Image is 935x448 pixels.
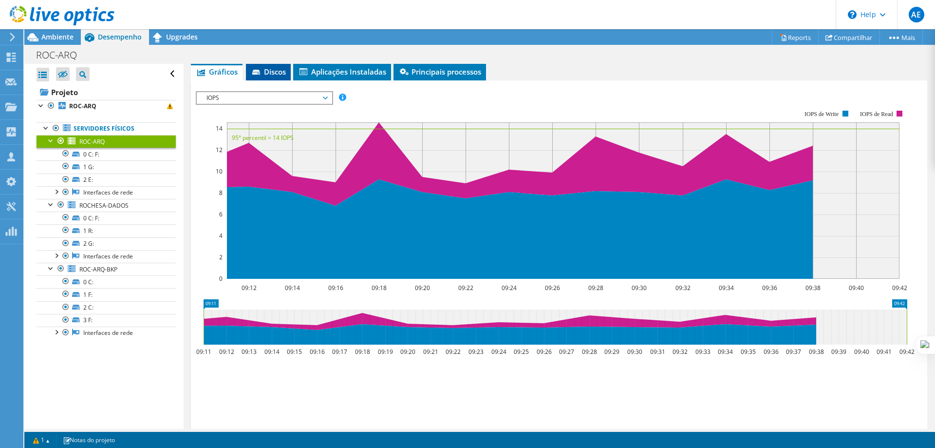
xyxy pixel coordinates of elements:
text: 09:14 [285,284,300,292]
text: IOPS de Write [804,111,839,117]
text: 09:42 [899,348,915,356]
b: ROC-ARQ [69,102,96,110]
text: 12 [216,146,223,154]
text: 09:11 [196,348,211,356]
a: 2 G: [37,237,176,250]
text: 09:38 [809,348,824,356]
text: 09:16 [310,348,325,356]
text: 09:17 [332,348,347,356]
text: 0 [219,274,223,283]
text: 09:26 [545,284,560,292]
text: 09:24 [491,348,506,356]
a: ROC-ARQ [37,135,176,148]
span: Desempenho [98,32,142,41]
text: 09:14 [264,348,280,356]
text: 95° percentil = 14 IOPS [232,134,294,142]
a: Interfaces de rede [37,327,176,339]
h2: Controles Gráficos Avançados [196,424,328,444]
span: Upgrades [166,32,198,41]
text: 09:36 [764,348,779,356]
span: ROC-ARQ-BKP [79,265,117,273]
text: 6 [219,210,223,218]
text: 09:12 [219,348,234,356]
a: ROC-ARQ [37,100,176,113]
a: 3 F: [37,314,176,327]
a: 2 E: [37,174,176,186]
a: 0 C: [37,275,176,288]
text: 09:12 [242,284,257,292]
text: 09:30 [627,348,642,356]
a: ROCHESA-DADOS [37,199,176,212]
text: 09:26 [537,348,552,356]
svg: \n [848,10,857,19]
a: Compartilhar [818,30,880,45]
text: 09:34 [718,348,733,356]
a: 0 C: F: [37,212,176,224]
span: AE [909,7,924,22]
text: 09:16 [328,284,343,292]
text: 4 [219,232,223,240]
a: 1 [26,434,56,446]
a: 1 G: [37,160,176,173]
a: 1 R: [37,224,176,237]
text: 09:25 [514,348,529,356]
a: 1 F: [37,288,176,301]
text: 09:36 [762,284,777,292]
a: Notas do projeto [56,434,122,446]
text: 8 [219,189,223,197]
text: 10 [216,167,223,175]
a: 0 C: F: [37,148,176,160]
text: 09:31 [650,348,665,356]
text: 09:13 [242,348,257,356]
text: 09:32 [673,348,688,356]
a: Projeto [37,84,176,100]
a: ROC-ARQ-BKP [37,263,176,275]
h1: ROC-ARQ [32,50,92,60]
text: 2 [219,253,223,261]
text: 09:37 [786,348,801,356]
text: 09:21 [423,348,438,356]
text: 09:28 [588,284,603,292]
span: Discos [251,67,286,77]
text: 09:19 [378,348,393,356]
text: 09:38 [805,284,821,292]
a: Servidores físicos [37,122,176,135]
text: 09:20 [415,284,430,292]
span: ROC-ARQ [79,137,105,146]
text: 09:30 [632,284,647,292]
text: 09:15 [287,348,302,356]
span: ROCHESA-DADOS [79,201,129,210]
a: 2 C: [37,301,176,314]
span: Principais processos [398,67,481,77]
text: 14 [216,124,223,133]
span: IOPS [202,92,327,104]
text: 09:22 [446,348,461,356]
text: 09:22 [458,284,473,292]
text: 09:23 [468,348,484,356]
span: Aplicações Instaladas [298,67,386,77]
a: Mais [879,30,923,45]
text: 09:39 [831,348,846,356]
a: Interfaces de rede [37,186,176,199]
text: 09:29 [604,348,619,356]
text: 09:41 [877,348,892,356]
span: Gráficos [196,67,238,77]
text: 09:34 [719,284,734,292]
text: IOPS de Read [860,111,893,117]
text: 09:33 [695,348,711,356]
text: 09:20 [400,348,415,356]
text: 09:18 [372,284,387,292]
text: 09:28 [582,348,597,356]
span: Ambiente [41,32,74,41]
text: 09:40 [854,348,869,356]
a: Interfaces de rede [37,250,176,263]
a: Reports [772,30,819,45]
text: 09:40 [849,284,864,292]
text: 09:27 [559,348,574,356]
text: 09:18 [355,348,370,356]
text: 09:32 [675,284,691,292]
text: 09:24 [502,284,517,292]
text: 09:42 [892,284,907,292]
text: 09:35 [741,348,756,356]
